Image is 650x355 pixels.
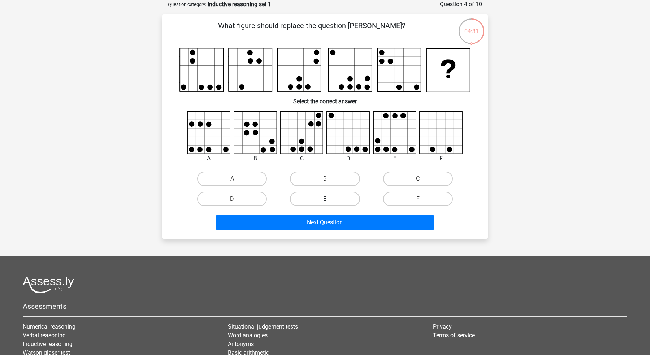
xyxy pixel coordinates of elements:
[23,302,627,311] h5: Assessments
[23,323,75,330] a: Numerical reasoning
[174,20,449,42] p: What figure should replace the question [PERSON_NAME]?
[228,154,283,163] div: B
[274,154,329,163] div: C
[433,332,475,339] a: Terms of service
[383,172,453,186] label: C
[174,92,476,105] h6: Select the correct answer
[197,192,267,206] label: D
[433,323,452,330] a: Privacy
[23,276,74,293] img: Assessly logo
[458,18,485,36] div: 04:31
[168,2,206,7] small: Question category:
[23,341,73,347] a: Inductive reasoning
[197,172,267,186] label: A
[208,1,271,8] strong: inductive reasoning set 1
[216,215,434,230] button: Next Question
[228,323,298,330] a: Situational judgement tests
[182,154,236,163] div: A
[414,154,468,163] div: F
[228,341,254,347] a: Antonyms
[290,192,360,206] label: E
[368,154,422,163] div: E
[383,192,453,206] label: F
[228,332,268,339] a: Word analogies
[321,154,376,163] div: D
[290,172,360,186] label: B
[23,332,66,339] a: Verbal reasoning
